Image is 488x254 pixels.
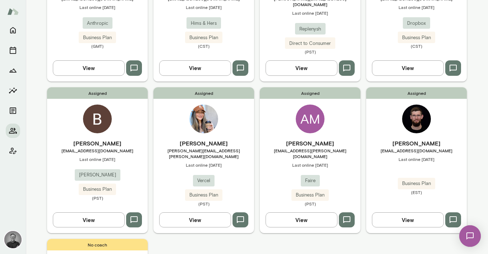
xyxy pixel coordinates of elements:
[6,83,20,98] button: Insights
[266,212,337,227] button: View
[153,201,254,207] span: (PST)
[189,105,218,133] img: Genny Dee
[260,201,360,207] span: (PST)
[366,148,467,153] span: [EMAIL_ADDRESS][DOMAIN_NAME]
[366,43,467,49] span: (CST)
[53,60,125,75] button: View
[53,212,125,227] button: View
[295,26,326,33] span: Replenysh
[153,87,254,99] span: Assigned
[296,105,324,133] div: AM
[153,139,254,148] h6: [PERSON_NAME]
[285,40,335,47] span: Direct to Consumer
[185,34,222,41] span: Business Plan
[153,148,254,159] span: [PERSON_NAME][EMAIL_ADDRESS][PERSON_NAME][DOMAIN_NAME]
[372,60,444,75] button: View
[153,4,254,10] span: Last online [DATE]
[398,34,435,41] span: Business Plan
[47,195,148,201] span: (PST)
[291,191,329,199] span: Business Plan
[6,144,20,158] button: Client app
[47,87,148,99] span: Assigned
[47,139,148,148] h6: [PERSON_NAME]
[187,20,221,27] span: Hims & Hers
[260,10,360,16] span: Last online [DATE]
[366,4,467,10] span: Last online [DATE]
[366,139,467,148] h6: [PERSON_NAME]
[260,162,360,168] span: Last online [DATE]
[153,162,254,168] span: Last online [DATE]
[47,156,148,162] span: Last online [DATE]
[47,43,148,49] span: (GMT)
[398,180,435,187] span: Business Plan
[301,177,320,184] span: Faire
[6,23,20,37] button: Home
[185,191,222,199] span: Business Plan
[4,231,22,248] img: Dane Howard
[260,139,360,148] h6: [PERSON_NAME]
[403,20,430,27] span: Dropbox
[79,34,116,41] span: Business Plan
[366,189,467,195] span: (EST)
[402,105,431,133] img: Joey Cordes
[79,186,116,193] span: Business Plan
[6,43,20,57] button: Sessions
[6,63,20,78] button: Growth Plan
[260,49,360,55] span: (PST)
[83,20,112,27] span: Anthropic
[153,43,254,49] span: (CST)
[47,148,148,153] span: [EMAIL_ADDRESS][DOMAIN_NAME]
[159,212,231,227] button: View
[47,239,148,250] span: No coach
[75,171,120,179] span: [PERSON_NAME]
[266,60,337,75] button: View
[366,156,467,162] span: Last online [DATE]
[6,124,20,138] button: Members
[47,4,148,10] span: Last online [DATE]
[366,87,467,99] span: Assigned
[372,212,444,227] button: View
[159,60,231,75] button: View
[193,177,215,184] span: Vercel
[260,87,360,99] span: Assigned
[7,5,19,18] img: Mento
[260,148,360,159] span: [EMAIL_ADDRESS][PERSON_NAME][DOMAIN_NAME]
[6,103,20,118] button: Documents
[83,105,112,133] img: Ben Walker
